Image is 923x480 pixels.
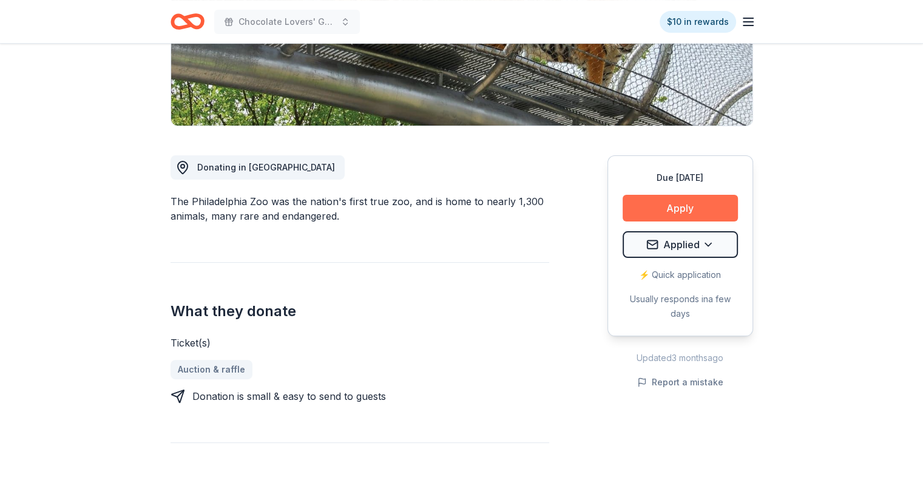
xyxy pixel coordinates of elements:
[623,292,738,321] div: Usually responds in a few days
[607,351,753,365] div: Updated 3 months ago
[623,195,738,221] button: Apply
[192,389,386,404] div: Donation is small & easy to send to guests
[623,171,738,185] div: Due [DATE]
[623,231,738,258] button: Applied
[171,302,549,321] h2: What they donate
[171,194,549,223] div: The Philadelphia Zoo was the nation's first true zoo, and is home to nearly 1,300 animals, many r...
[171,336,549,350] div: Ticket(s)
[660,11,736,33] a: $10 in rewards
[663,237,700,252] span: Applied
[637,375,723,390] button: Report a mistake
[238,15,336,29] span: Chocolate Lovers' Gala
[197,162,335,172] span: Donating in [GEOGRAPHIC_DATA]
[171,360,252,379] a: Auction & raffle
[623,268,738,282] div: ⚡️ Quick application
[214,10,360,34] button: Chocolate Lovers' Gala
[171,7,205,36] a: Home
